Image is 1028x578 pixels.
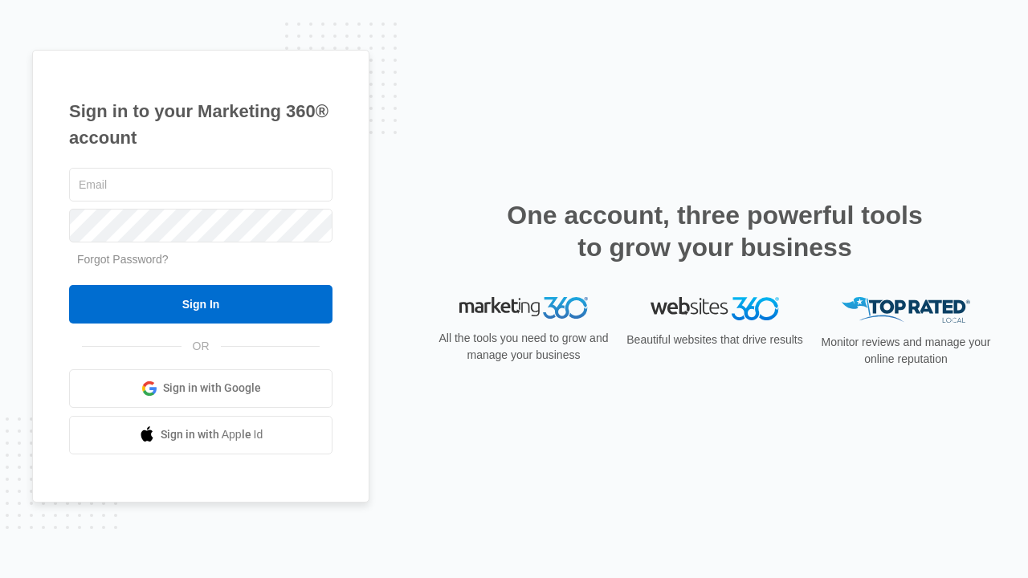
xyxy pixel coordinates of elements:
[69,98,332,151] h1: Sign in to your Marketing 360® account
[69,168,332,201] input: Email
[842,297,970,324] img: Top Rated Local
[625,332,805,348] p: Beautiful websites that drive results
[502,199,928,263] h2: One account, three powerful tools to grow your business
[651,297,779,320] img: Websites 360
[434,330,614,364] p: All the tools you need to grow and manage your business
[161,426,263,443] span: Sign in with Apple Id
[182,338,221,355] span: OR
[77,253,169,266] a: Forgot Password?
[69,416,332,454] a: Sign in with Apple Id
[459,297,588,320] img: Marketing 360
[163,380,261,397] span: Sign in with Google
[69,369,332,408] a: Sign in with Google
[816,334,996,368] p: Monitor reviews and manage your online reputation
[69,285,332,324] input: Sign In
